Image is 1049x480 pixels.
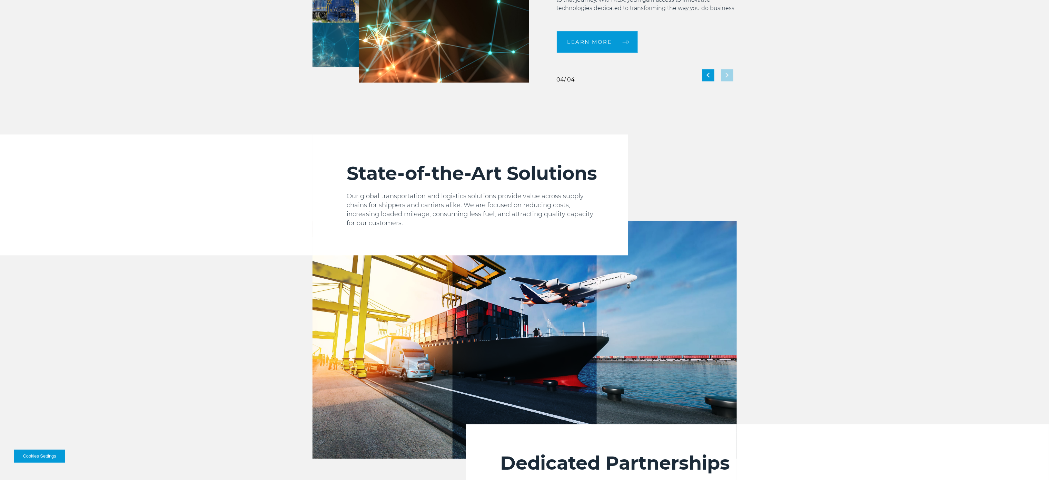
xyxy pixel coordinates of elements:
[347,162,601,185] h2: State-of-the-Art Solutions
[313,221,737,459] img: Dedicated Partnerships
[702,69,714,81] div: Previous slide
[557,31,638,53] a: LEARN MORE arrow arrow
[707,73,710,78] img: previous slide
[567,40,612,45] span: LEARN MORE
[501,452,737,475] h2: Dedicated Partnerships
[557,77,564,83] span: 04
[14,450,65,463] button: Cookies Settings
[557,77,575,83] div: / 04
[347,192,601,228] p: Our global transportation and logistics solutions provide value across supply chains for shippers...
